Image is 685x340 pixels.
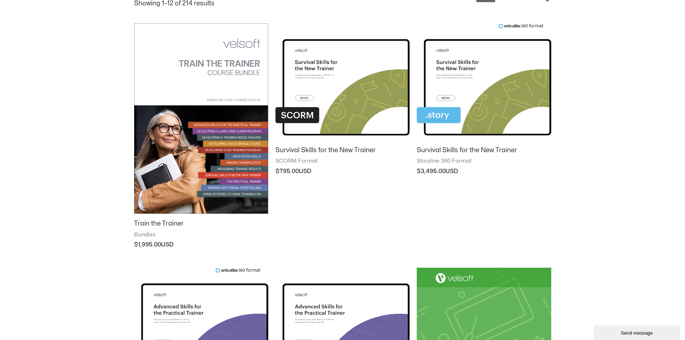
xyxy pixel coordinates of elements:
img: Survival Skills for the New Trainer [417,23,551,140]
a: Survival Skills for the New Trainer [417,146,551,158]
h2: Train the Trainer [134,219,268,228]
bdi: 795.00 [275,168,299,174]
img: train the trainer courseware bundle [134,23,268,214]
h2: Survival Skills for the New Trainer [275,146,410,154]
span: SCORM Format [275,158,410,165]
span: Bundles [134,231,268,239]
span: $ [417,168,421,174]
a: Survival Skills for the New Trainer [275,146,410,158]
bdi: 1,995.00 [134,242,161,248]
iframe: chat widget [594,324,681,340]
span: Storyline 360 Format [417,158,551,165]
bdi: 3,495.00 [417,168,446,174]
span: $ [275,168,279,174]
span: $ [134,242,138,248]
a: Train the Trainer [134,219,268,231]
img: Survival Skills for the New Trainer [275,23,410,140]
h2: Survival Skills for the New Trainer [417,146,551,154]
p: Showing 1–12 of 214 results [134,0,215,7]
